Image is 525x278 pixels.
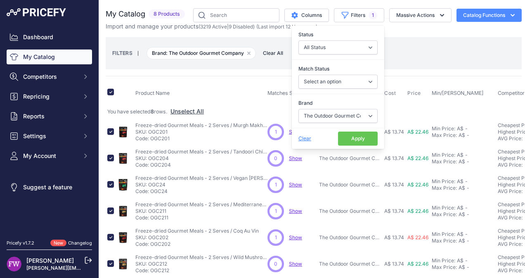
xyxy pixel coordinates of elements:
[384,181,404,188] span: A$ 13.74
[407,155,428,161] span: A$ 22.46
[135,261,267,267] p: SKU: OGC212
[275,234,277,241] span: 1
[289,261,302,267] a: Show
[23,92,77,101] span: Repricing
[457,231,464,238] div: A$
[274,260,277,268] span: 0
[170,107,204,115] button: Unselect All
[407,208,428,214] span: A$ 22.46
[457,178,464,185] div: A$
[107,108,168,115] span: You have selected rows.
[135,122,267,129] p: Freeze-dried Gourmet Meals - 2 Serves / Murgh Makhani (Butter Chicken)
[319,181,381,188] p: The Outdoor Gourmet Company
[457,257,464,264] div: A$
[229,24,253,30] a: 9 Disabled
[384,129,404,135] span: A$ 13.74
[7,49,92,64] a: My Catalog
[147,47,256,59] span: Brand: The Outdoor Gourmet Company
[135,241,259,247] p: Code: OGC202
[7,129,92,144] button: Settings
[135,162,267,168] p: Code: OGC204
[369,11,377,19] span: 1
[298,99,378,107] label: Brand
[432,158,457,165] div: Max Price:
[407,181,428,188] span: A$ 22.46
[432,211,457,218] div: Max Price:
[464,125,468,132] div: -
[135,188,267,195] p: Code: OGC24
[432,132,457,139] div: Max Price:
[7,30,92,45] a: Dashboard
[465,238,469,244] div: -
[407,129,428,135] span: A$ 22.46
[275,181,277,188] span: 1
[23,132,77,140] span: Settings
[459,185,465,191] div: A$
[135,267,267,274] p: Code: OGC212
[319,261,381,267] p: The Outdoor Gourmet Company
[384,90,396,97] span: Cost
[200,24,227,30] a: 3219 Active
[274,155,277,162] span: 0
[23,152,77,160] span: My Account
[256,24,317,30] span: (Last import 12 Hours ago)
[456,9,522,22] button: Catalog Functions
[135,234,259,241] p: SKU: OGC202
[289,234,302,240] a: Show
[23,112,77,120] span: Reports
[407,261,428,267] span: A$ 22.46
[432,125,455,132] div: Min Price:
[319,208,381,214] p: The Outdoor Gourmet Company
[7,69,92,84] button: Competitors
[289,155,302,161] a: Show
[26,265,154,271] a: [PERSON_NAME][EMAIL_ADDRESS][DOMAIN_NAME]
[407,90,421,97] span: Price
[149,9,185,19] span: 8 Products
[465,211,469,218] div: -
[464,152,468,158] div: -
[459,132,465,139] div: A$
[106,22,317,31] p: Import and manage your products
[298,135,311,141] span: Clear
[298,31,378,39] label: Status
[384,208,404,214] span: A$ 13.74
[135,135,267,142] p: Code: OGC201
[334,8,384,22] button: Filters1
[7,148,92,163] button: My Account
[112,50,132,56] small: FILTERS
[275,207,277,215] span: 1
[319,155,381,162] p: The Outdoor Gourmet Company
[384,155,404,161] span: A$ 13.74
[7,30,92,230] nav: Sidebar
[151,108,154,115] strong: 8
[135,148,267,155] p: Freeze-dried Gourmet Meals - 2 Serves / Tandoori Chicken with a Creamy Yoghurt Sauce
[432,264,457,271] div: Max Price:
[135,90,170,96] span: Product Name
[338,132,378,146] button: Apply
[464,178,468,185] div: -
[464,205,468,211] div: -
[284,9,329,22] button: Columns
[289,129,302,135] a: Show
[319,234,381,241] p: The Outdoor Gourmet Company
[289,181,302,188] a: Show
[432,90,484,96] span: Min/[PERSON_NAME]
[457,205,464,211] div: A$
[7,109,92,124] button: Reports
[465,185,469,191] div: -
[464,231,468,238] div: -
[298,65,378,73] label: Match Status
[275,128,277,136] span: 1
[7,89,92,104] button: Repricing
[384,90,397,97] button: Cost
[135,175,267,181] p: Freeze-dried Gourmet Meals - 2 Serves / Vegan [PERSON_NAME]
[459,238,465,244] div: A$
[7,180,92,195] a: Suggest a feature
[135,228,259,234] p: Freeze-dried Gourmet Meals - 2 Serves / Coq Au Vin
[457,152,464,158] div: A$
[464,257,468,264] div: -
[135,208,267,214] p: SKU: OGC211
[289,208,302,214] a: Show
